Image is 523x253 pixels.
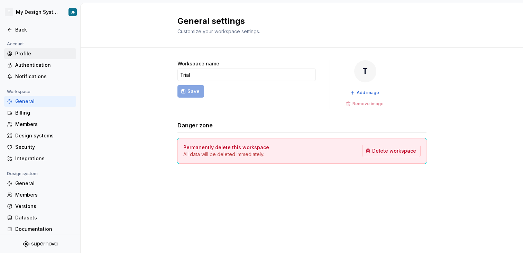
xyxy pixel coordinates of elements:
a: Design systems [4,130,76,141]
div: Members [15,121,73,128]
div: Versions [15,203,73,210]
a: General [4,178,76,189]
div: Design system [4,170,40,178]
div: Authentication [15,62,73,69]
div: My Design System [16,9,60,16]
a: General [4,96,76,107]
div: Datasets [15,214,73,221]
span: Customize your workspace settings. [177,28,260,34]
div: General [15,180,73,187]
button: Delete workspace [362,145,421,157]
div: Notifications [15,73,73,80]
a: Datasets [4,212,76,223]
div: Account [4,40,27,48]
div: Documentation [15,226,73,233]
div: Integrations [15,155,73,162]
div: Billing [15,109,73,116]
a: Profile [4,48,76,59]
h2: General settings [177,16,418,27]
a: Versions [4,201,76,212]
a: Members [4,119,76,130]
a: Notifications [4,71,76,82]
div: Security [15,144,73,151]
h4: Permanently delete this workspace [183,144,269,151]
a: Integrations [4,153,76,164]
div: BF [71,9,75,15]
svg: Supernova Logo [23,241,57,247]
div: Design systems [15,132,73,139]
a: Back [4,24,76,35]
div: Back [15,26,73,33]
a: Security [4,142,76,153]
div: Members [15,191,73,198]
div: General [15,98,73,105]
button: TMy Design SystemBF [1,4,79,20]
div: Workspace [4,88,33,96]
button: Add image [348,88,382,98]
a: Documentation [4,224,76,235]
h3: Danger zone [177,121,213,129]
div: T [354,60,376,82]
a: Authentication [4,60,76,71]
label: Workspace name [177,60,219,67]
div: Profile [15,50,73,57]
span: Delete workspace [372,147,416,154]
a: Billing [4,107,76,118]
span: Add image [357,90,379,96]
p: All data will be deleted immediately. [183,151,269,158]
a: Members [4,189,76,200]
div: T [5,8,13,16]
